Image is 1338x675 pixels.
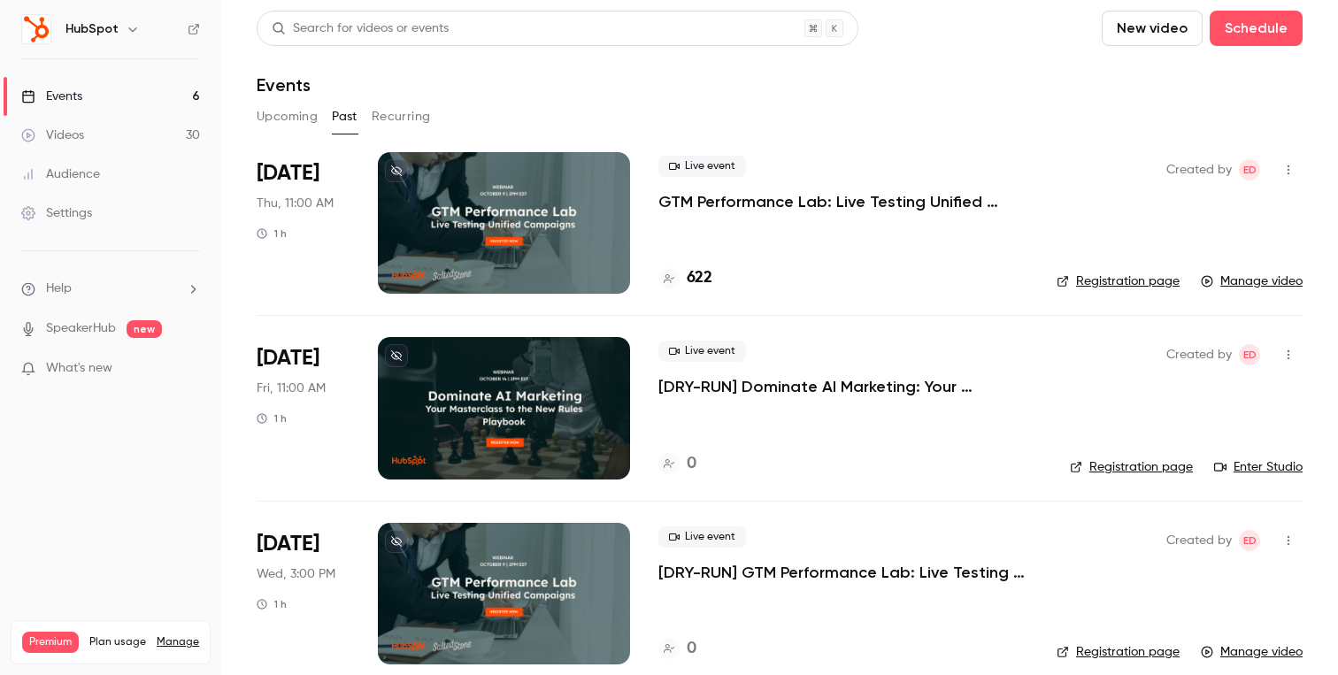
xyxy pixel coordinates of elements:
[21,280,200,298] li: help-dropdown-opener
[46,280,72,298] span: Help
[257,195,334,212] span: Thu, 11:00 AM
[89,635,146,649] span: Plan usage
[658,156,746,177] span: Live event
[22,632,79,653] span: Premium
[658,637,696,661] a: 0
[658,562,1028,583] a: [DRY-RUN] GTM Performance Lab: Live Testing Unified Campaigns
[257,411,287,426] div: 1 h
[1201,272,1303,290] a: Manage video
[272,19,449,38] div: Search for videos or events
[658,376,1042,397] a: [DRY-RUN] Dominate AI Marketing: Your Masterclass to the New Rules Playbook
[1239,530,1260,551] span: Elika Dizechi
[1201,643,1303,661] a: Manage video
[1166,159,1232,180] span: Created by
[687,637,696,661] h4: 0
[658,526,746,548] span: Live event
[46,359,112,378] span: What's new
[332,103,358,131] button: Past
[46,319,116,338] a: SpeakerHub
[1057,272,1180,290] a: Registration page
[65,20,119,38] h6: HubSpot
[257,523,350,664] div: Oct 1 Wed, 3:00 PM (America/Los Angeles)
[372,103,431,131] button: Recurring
[1070,458,1193,476] a: Registration page
[21,204,92,222] div: Settings
[179,361,200,377] iframe: Noticeable Trigger
[21,88,82,105] div: Events
[687,452,696,476] h4: 0
[1239,159,1260,180] span: Elika Dizechi
[1243,530,1257,551] span: ED
[21,127,84,144] div: Videos
[1166,344,1232,365] span: Created by
[257,597,287,611] div: 1 h
[157,635,199,649] a: Manage
[257,103,318,131] button: Upcoming
[658,452,696,476] a: 0
[1102,11,1203,46] button: New video
[658,341,746,362] span: Live event
[257,226,287,241] div: 1 h
[257,159,319,188] span: [DATE]
[1243,344,1257,365] span: ED
[257,380,326,397] span: Fri, 11:00 AM
[1057,643,1180,661] a: Registration page
[1243,159,1257,180] span: ED
[658,266,712,290] a: 622
[257,337,350,479] div: Oct 3 Fri, 11:00 AM (America/Los Angeles)
[687,266,712,290] h4: 622
[1214,458,1303,476] a: Enter Studio
[257,565,335,583] span: Wed, 3:00 PM
[1166,530,1232,551] span: Created by
[21,165,100,183] div: Audience
[1239,344,1260,365] span: Elika Dizechi
[658,191,1028,212] a: GTM Performance Lab: Live Testing Unified Campaigns
[22,15,50,43] img: HubSpot
[1210,11,1303,46] button: Schedule
[257,530,319,558] span: [DATE]
[127,320,162,338] span: new
[257,344,319,372] span: [DATE]
[257,74,311,96] h1: Events
[257,152,350,294] div: Oct 9 Thu, 2:00 PM (America/New York)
